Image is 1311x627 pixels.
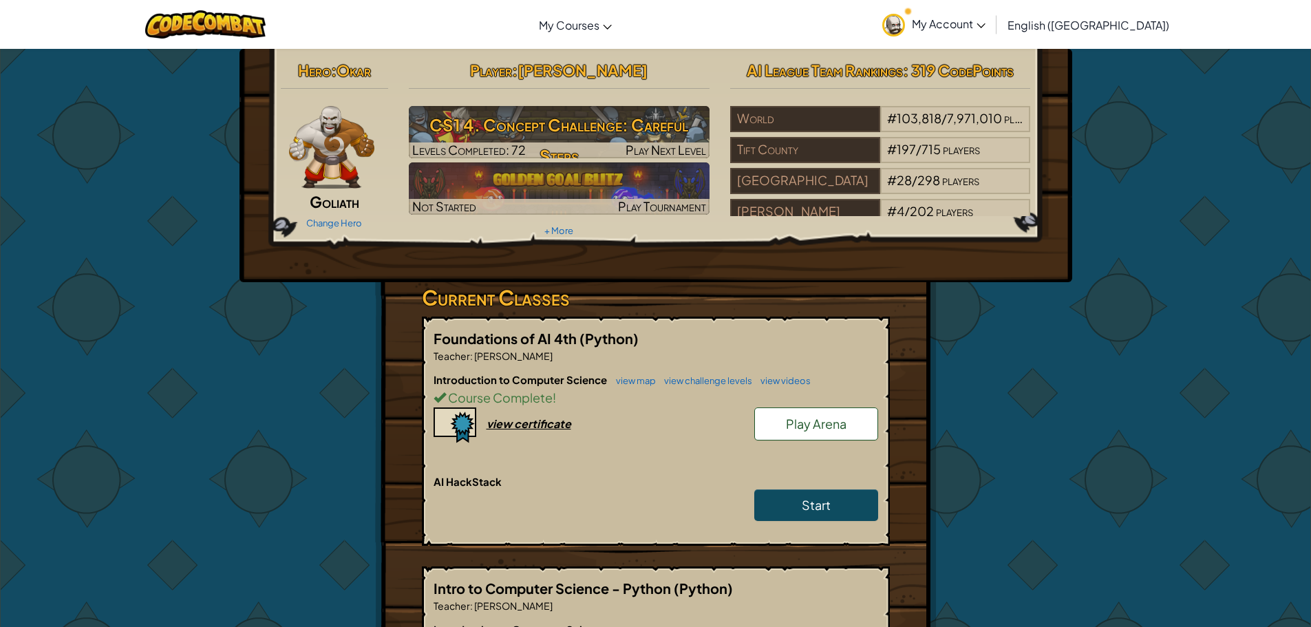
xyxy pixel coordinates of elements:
[609,375,656,386] a: view map
[434,350,470,362] span: Teacher
[331,61,337,80] span: :
[487,416,571,431] div: view certificate
[434,407,476,443] img: certificate-icon.png
[298,61,331,80] span: Hero
[518,61,648,80] span: [PERSON_NAME]
[730,106,880,132] div: World
[903,61,1014,80] span: : 319 CodePoints
[470,599,473,612] span: :
[409,162,710,215] img: Golden Goal
[446,390,553,405] span: Course Complete
[434,373,609,386] span: Introduction to Computer Science
[539,18,599,32] span: My Courses
[897,203,904,219] span: 4
[618,198,706,214] span: Play Tournament
[434,599,470,612] span: Teacher
[473,599,553,612] span: [PERSON_NAME]
[730,119,1031,135] a: World#103,818/7,971,010players
[409,109,710,171] h3: CS1 4. Concept Challenge: Careful Steps
[916,141,921,157] span: /
[145,10,266,39] img: CodeCombat logo
[579,330,639,347] span: (Python)
[470,350,473,362] span: :
[730,137,880,163] div: Tift County
[747,61,903,80] span: AI League Team Rankings
[310,192,359,211] span: Goliath
[512,61,518,80] span: :
[887,110,897,126] span: #
[882,14,905,36] img: avatar
[434,475,502,488] span: AI HackStack
[936,203,973,219] span: players
[730,168,880,194] div: [GEOGRAPHIC_DATA]
[730,212,1031,228] a: [PERSON_NAME]#4/202players
[921,141,941,157] span: 715
[657,375,752,386] a: view challenge levels
[422,282,890,313] h3: Current Classes
[904,203,910,219] span: /
[1008,18,1169,32] span: English ([GEOGRAPHIC_DATA])
[897,172,912,188] span: 28
[730,150,1031,166] a: Tift County#197/715players
[730,181,1031,197] a: [GEOGRAPHIC_DATA]#28/298players
[917,172,940,188] span: 298
[434,416,571,431] a: view certificate
[306,217,362,229] a: Change Hero
[912,172,917,188] span: /
[289,106,375,189] img: goliath-pose.png
[337,61,371,80] span: Okar
[942,172,979,188] span: players
[947,110,1002,126] span: 7,971,010
[553,390,556,405] span: !
[786,416,846,432] span: Play Arena
[473,350,553,362] span: [PERSON_NAME]
[434,330,579,347] span: Foundations of AI 4th
[412,198,476,214] span: Not Started
[897,110,941,126] span: 103,818
[409,106,710,158] img: CS1 4. Concept Challenge: Careful Steps
[910,203,934,219] span: 202
[802,497,831,513] span: Start
[887,172,897,188] span: #
[897,141,916,157] span: 197
[470,61,512,80] span: Player
[544,225,573,236] a: + More
[434,580,674,597] span: Intro to Computer Science - Python
[887,141,897,157] span: #
[941,110,947,126] span: /
[754,489,878,521] a: Start
[912,17,985,31] span: My Account
[1001,6,1176,43] a: English ([GEOGRAPHIC_DATA])
[1004,110,1041,126] span: players
[409,106,710,158] a: Play Next Level
[754,375,811,386] a: view videos
[409,162,710,215] a: Not StartedPlay Tournament
[887,203,897,219] span: #
[730,199,880,225] div: [PERSON_NAME]
[674,580,733,597] span: (Python)
[532,6,619,43] a: My Courses
[943,141,980,157] span: players
[875,3,992,46] a: My Account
